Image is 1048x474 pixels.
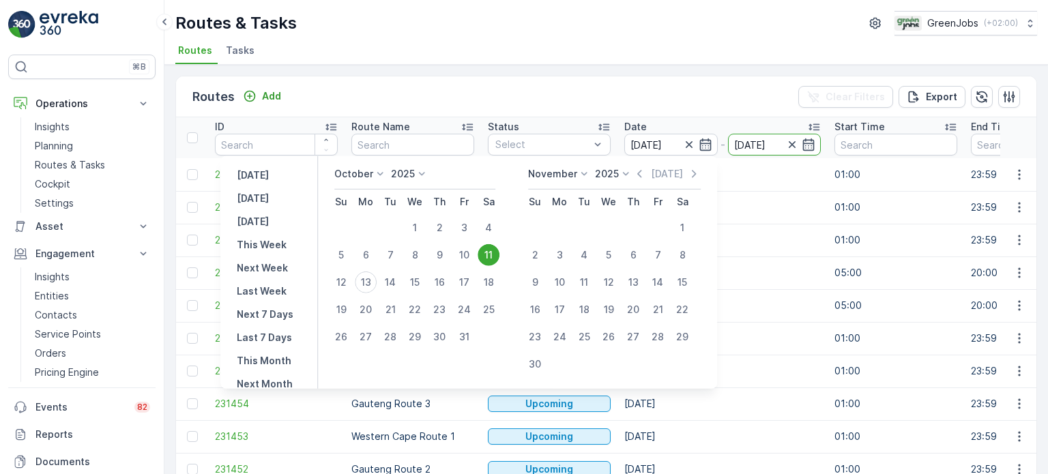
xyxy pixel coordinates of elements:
p: [DATE] [237,215,269,228]
div: 20 [355,299,377,321]
p: Routes & Tasks [35,158,105,172]
p: 82 [137,402,147,413]
div: 7 [647,244,669,266]
div: 14 [647,271,669,293]
p: Last Week [237,284,287,298]
span: 231648 [215,233,338,247]
div: 14 [379,271,401,293]
p: Service Points [35,327,101,341]
p: Pricing Engine [35,366,99,379]
button: Yesterday [231,167,274,183]
div: 23 [524,326,546,348]
td: [DATE] [617,224,828,256]
div: 30 [428,326,450,348]
div: 5 [598,244,620,266]
p: 05:00 [834,266,957,280]
th: Sunday [329,190,353,214]
div: 1 [671,217,693,239]
div: 24 [549,326,570,348]
p: 01:00 [834,430,957,443]
span: 231536 [215,299,338,312]
div: 11 [478,244,499,266]
p: 01:00 [834,168,957,181]
div: 4 [478,217,499,239]
p: Next Month [237,377,293,391]
a: 231453 [215,430,338,443]
div: 20 [622,299,644,321]
a: 231456 [215,331,338,345]
td: [DATE] [617,387,828,420]
div: 21 [379,299,401,321]
div: 12 [330,271,352,293]
th: Monday [547,190,572,214]
p: [DATE] [651,167,683,181]
span: 231650 [215,168,338,181]
p: Date [624,120,647,134]
button: Last Week [231,283,292,299]
div: 13 [355,271,377,293]
div: 18 [478,271,499,293]
p: Upcoming [525,397,573,411]
p: 01:00 [834,331,957,345]
th: Thursday [621,190,645,214]
p: Documents [35,455,150,469]
span: 231454 [215,397,338,411]
div: 8 [404,244,426,266]
p: [DATE] [237,192,269,205]
p: Settings [35,196,74,210]
div: 29 [671,326,693,348]
div: 13 [622,271,644,293]
div: Toggle Row Selected [187,300,198,311]
p: Clear Filters [826,90,885,104]
div: 8 [671,244,693,266]
div: 26 [598,326,620,348]
td: [DATE] [617,256,828,289]
button: Operations [8,90,156,117]
p: This Week [237,238,287,252]
div: 29 [404,326,426,348]
td: [DATE] [617,289,828,322]
td: [DATE] [617,158,828,191]
p: ID [215,120,224,134]
button: Tomorrow [231,213,274,230]
div: 19 [598,299,620,321]
p: Select [495,138,589,151]
th: Friday [645,190,670,214]
p: Route Name [351,120,410,134]
div: 15 [404,271,426,293]
div: 5 [330,244,352,266]
button: Upcoming [488,428,611,445]
p: October [334,167,373,181]
p: Add [262,89,281,103]
div: 25 [478,299,499,321]
th: Wednesday [403,190,427,214]
div: Toggle Row Selected [187,169,198,180]
a: Routes & Tasks [29,155,156,175]
a: Cockpit [29,175,156,194]
p: This Month [237,354,291,368]
p: Engagement [35,247,128,261]
span: 231649 [215,201,338,214]
p: Routes & Tasks [175,12,297,34]
a: Events82 [8,394,156,421]
p: GreenJobs [927,16,978,30]
a: Settings [29,194,156,213]
div: Toggle Row Selected [187,398,198,409]
div: 23 [428,299,450,321]
img: Green_Jobs_Logo.png [894,16,922,31]
p: Insights [35,120,70,134]
p: 01:00 [834,397,957,411]
div: 28 [647,326,669,348]
button: Upcoming [488,396,611,412]
div: Toggle Row Selected [187,267,198,278]
button: Engagement [8,240,156,267]
p: Planning [35,139,73,153]
td: [DATE] [617,420,828,453]
div: Toggle Row Selected [187,235,198,246]
button: Today [231,190,274,207]
span: 231455 [215,364,338,378]
div: 9 [428,244,450,266]
div: 3 [549,244,570,266]
div: Toggle Row Selected [187,431,198,442]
